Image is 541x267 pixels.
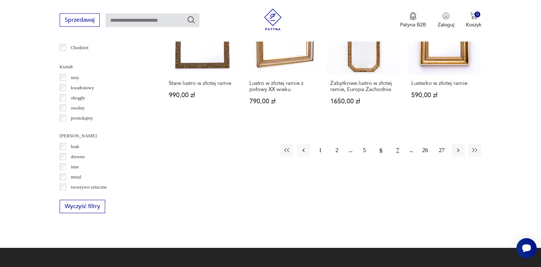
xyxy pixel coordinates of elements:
a: Sprzedawaj [60,18,100,23]
p: drewno [71,153,85,161]
a: Lustro w złotej ramie z połowy XX wieku.Lustro w złotej ramie z połowy XX wieku.790,00 zł [246,1,320,119]
img: Ikona medalu [409,12,417,20]
button: Zaloguj [438,12,454,28]
button: Wyczyść filtry [60,200,105,213]
button: Sprzedawaj [60,13,100,27]
p: Patyna B2B [400,21,426,28]
a: Zabytkowe lustro w złotej ramie, Europa Zachodnia.Zabytkowe lustro w złotej ramie, Europa Zachodn... [327,1,401,119]
h3: Stare lustro w złotej ramie. [169,80,236,86]
p: Koszyk [466,21,481,28]
a: Stare lustro w złotej ramie.Stare lustro w złotej ramie.990,00 zł [166,1,239,119]
button: 7 [391,144,404,157]
button: 1 [314,144,327,157]
p: Ćmielów [71,54,88,62]
p: 590,00 zł [411,92,478,98]
h3: Lusterko w złotej ramie. [411,80,478,86]
p: okrągły [71,94,85,102]
p: tworzywo sztuczne [71,183,107,191]
p: metal [71,173,81,181]
button: Patyna B2B [400,12,426,28]
p: inne [71,163,79,171]
button: 26 [418,144,431,157]
h3: Lustro w złotej ramie z połowy XX wieku. [249,80,317,92]
button: 27 [435,144,448,157]
p: owalny [71,104,85,112]
div: 0 [475,12,481,18]
button: 6 [374,144,387,157]
p: inny [71,74,79,82]
iframe: Smartsupp widget button [516,238,537,258]
p: [PERSON_NAME] [60,132,148,140]
a: Ikona medaluPatyna B2B [400,12,426,28]
img: Ikona koszyka [470,12,477,20]
p: kwadratowy [71,84,94,92]
p: 990,00 zł [169,92,236,98]
img: Patyna - sklep z meblami i dekoracjami vintage [262,9,284,30]
p: Kształt [60,63,148,71]
p: 1650,00 zł [330,98,398,104]
p: Zaloguj [438,21,454,28]
h3: Zabytkowe lustro w złotej ramie, Europa Zachodnia. [330,80,398,92]
p: 790,00 zł [249,98,317,104]
button: 2 [330,144,343,157]
img: Ikonka użytkownika [442,12,450,20]
button: 0Koszyk [466,12,481,28]
button: 5 [358,144,371,157]
a: Lusterko w złotej ramie.Lusterko w złotej ramie.590,00 zł [408,1,482,119]
button: Szukaj [187,16,196,24]
p: Chodzież [71,44,89,52]
p: prostokątny [71,114,93,122]
p: brak [71,143,79,151]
